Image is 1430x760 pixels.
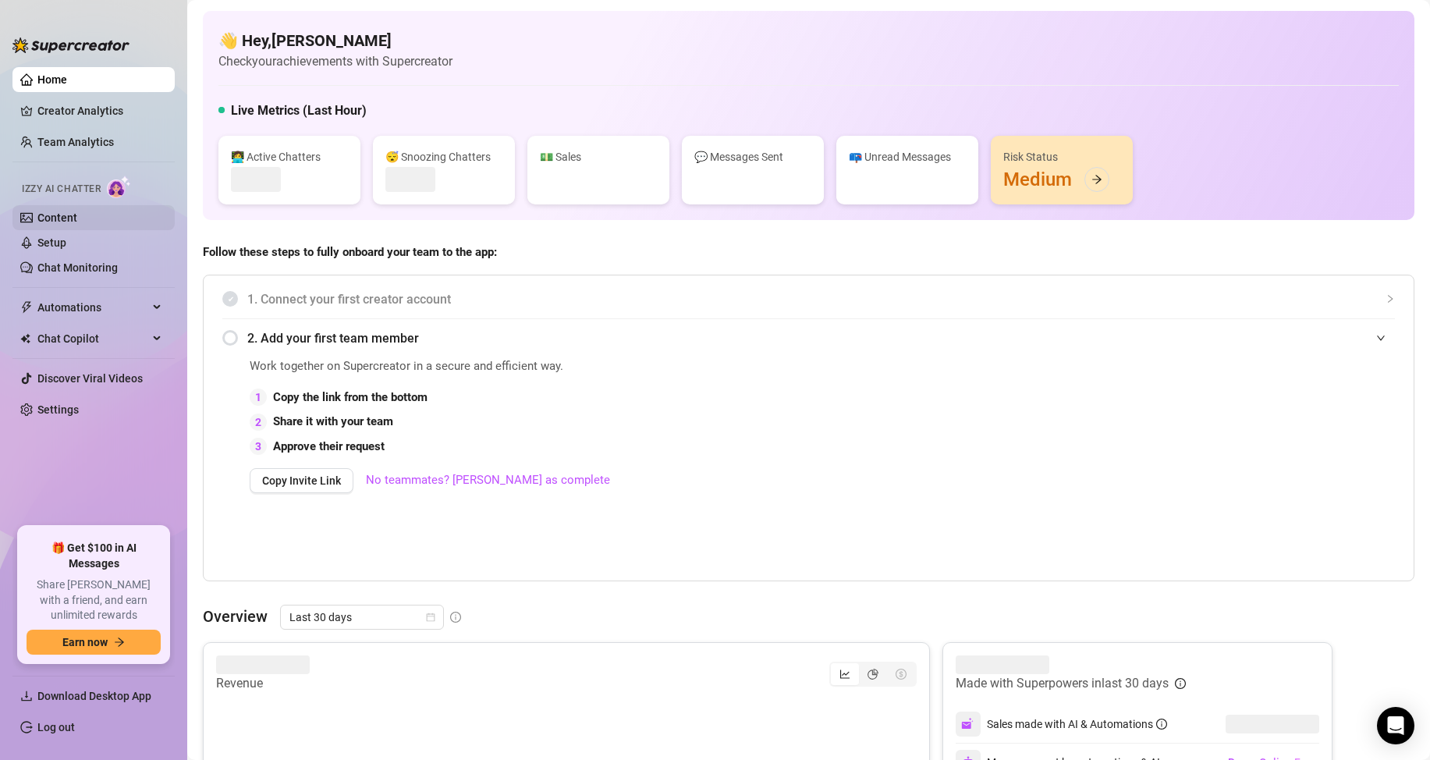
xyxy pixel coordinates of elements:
span: arrow-right [114,637,125,648]
a: Chat Monitoring [37,261,118,274]
article: Made with Superpowers in last 30 days [956,674,1169,693]
a: Setup [37,236,66,249]
a: Log out [37,721,75,733]
div: 1. Connect your first creator account [222,280,1395,318]
span: 2. Add your first team member [247,329,1395,348]
span: thunderbolt [20,301,33,314]
button: Earn nowarrow-right [27,630,161,655]
a: Team Analytics [37,136,114,148]
span: Chat Copilot [37,326,148,351]
span: calendar [426,613,435,622]
a: Discover Viral Videos [37,372,143,385]
span: info-circle [450,612,461,623]
span: Download Desktop App [37,690,151,702]
div: 👩‍💻 Active Chatters [231,148,348,165]
span: expanded [1376,333,1386,343]
strong: Approve their request [273,439,385,453]
span: 1. Connect your first creator account [247,289,1395,309]
h5: Live Metrics (Last Hour) [231,101,367,120]
span: info-circle [1156,719,1167,730]
span: dollar-circle [896,669,907,680]
div: 💬 Messages Sent [694,148,811,165]
span: Copy Invite Link [262,474,341,487]
img: AI Chatter [107,176,131,198]
div: Open Intercom Messenger [1377,707,1414,744]
span: Izzy AI Chatter [22,182,101,197]
span: pie-chart [868,669,878,680]
span: line-chart [839,669,850,680]
a: Settings [37,403,79,416]
a: Content [37,211,77,224]
a: Creator Analytics [37,98,162,123]
a: No teammates? [PERSON_NAME] as complete [366,471,610,490]
span: download [20,690,33,702]
span: Work together on Supercreator in a secure and efficient way. [250,357,1044,376]
span: Earn now [62,636,108,648]
div: Sales made with AI & Automations [987,716,1167,733]
strong: Copy the link from the bottom [273,390,428,404]
span: collapsed [1386,294,1395,304]
article: Check your achievements with Supercreator [218,51,452,71]
article: Overview [203,605,268,628]
div: Risk Status [1003,148,1120,165]
strong: Share it with your team [273,414,393,428]
h4: 👋 Hey, [PERSON_NAME] [218,30,452,51]
strong: Follow these steps to fully onboard your team to the app: [203,245,497,259]
div: 💵 Sales [540,148,657,165]
div: segmented control [829,662,917,687]
div: 😴 Snoozing Chatters [385,148,502,165]
span: Share [PERSON_NAME] with a friend, and earn unlimited rewards [27,577,161,623]
span: Last 30 days [289,606,435,629]
img: svg%3e [961,717,975,731]
img: logo-BBDzfeDw.svg [12,37,130,53]
span: info-circle [1175,678,1186,689]
div: 1 [250,389,267,406]
div: 3 [250,438,267,455]
div: 2 [250,414,267,431]
span: Automations [37,295,148,320]
a: Home [37,73,67,86]
span: arrow-right [1091,174,1102,185]
span: 🎁 Get $100 in AI Messages [27,541,161,571]
article: Revenue [216,674,310,693]
div: 📪 Unread Messages [849,148,966,165]
img: Chat Copilot [20,333,30,344]
button: Copy Invite Link [250,468,353,493]
iframe: Adding Team Members [1083,357,1395,557]
div: 2. Add your first team member [222,319,1395,357]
